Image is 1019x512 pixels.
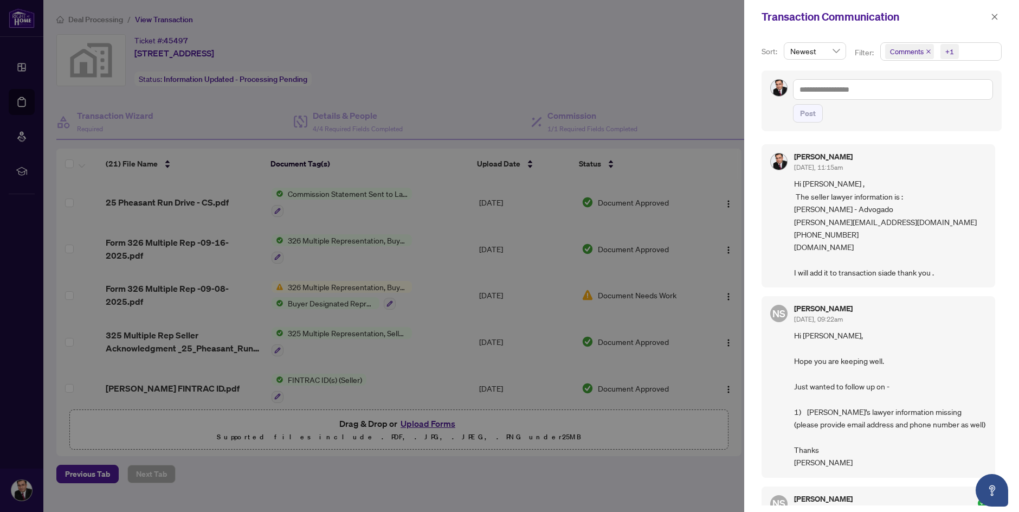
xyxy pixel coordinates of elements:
[790,43,840,59] span: Newest
[794,305,853,312] h5: [PERSON_NAME]
[976,474,1008,507] button: Open asap
[794,315,843,323] span: [DATE], 09:22am
[855,47,875,59] p: Filter:
[926,49,931,54] span: close
[772,306,785,321] span: NS
[945,46,954,57] div: +1
[794,177,986,279] span: Hi [PERSON_NAME] , The seller lawyer information is : [PERSON_NAME] - Advogado [PERSON_NAME][EMAI...
[793,104,823,123] button: Post
[991,13,998,21] span: close
[794,329,986,469] span: Hi [PERSON_NAME], Hope you are keeping well. Just wanted to follow up on - 1) [PERSON_NAME]’s law...
[794,163,843,171] span: [DATE], 11:15am
[771,153,787,170] img: Profile Icon
[978,499,986,508] span: check-circle
[885,44,934,59] span: Comments
[762,46,779,57] p: Sort:
[794,495,853,503] h5: [PERSON_NAME]
[762,9,988,25] div: Transaction Communication
[890,46,924,57] span: Comments
[794,153,853,161] h5: [PERSON_NAME]
[771,80,787,96] img: Profile Icon
[772,496,785,511] span: NS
